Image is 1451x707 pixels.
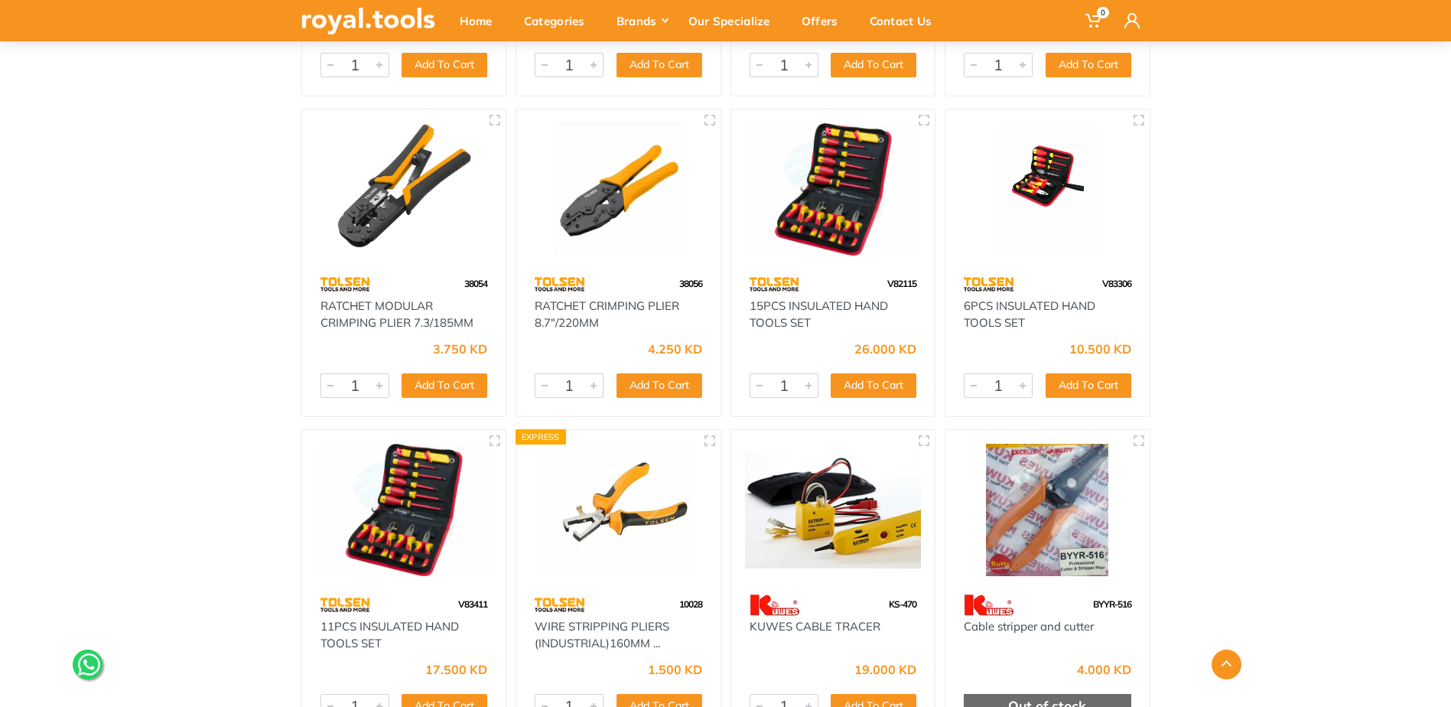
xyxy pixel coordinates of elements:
[1097,7,1109,18] span: 0
[679,598,702,610] span: 10028
[530,123,707,256] img: Royal Tools - RATCHET CRIMPING PLIER 8.7
[750,271,799,298] img: 64.webp
[964,619,1094,634] a: Cable stripper and cutter
[617,53,702,77] button: Add To Cart
[1093,598,1131,610] span: BYYR-516
[433,343,487,355] div: 3.750 KD
[513,5,606,37] div: Categories
[402,53,487,77] button: Add To Cart
[1046,373,1131,398] button: Add To Cart
[458,598,487,610] span: V83411
[320,591,370,618] img: 64.webp
[750,619,880,634] a: KUWES CABLE TRACER
[750,591,800,618] img: 65.webp
[535,619,669,651] a: WIRE STRIPPING PLIERS (INDUSTRIAL)160MM ...
[535,271,584,298] img: 64.webp
[889,598,916,610] span: KS-470
[606,5,678,37] div: Brands
[678,5,791,37] div: Our Specialize
[745,123,922,256] img: Royal Tools - 15PCS INSULATED HAND TOOLS SET
[750,298,888,331] a: 15PCS INSULATED HAND TOOLS SET
[959,444,1136,576] img: Royal Tools - Cable stripper and cutter
[1069,343,1131,355] div: 10.500 KD
[320,271,370,298] img: 64.webp
[964,298,1095,331] a: 6PCS INSULATED HAND TOOLS SET
[745,444,922,576] img: Royal Tools - KUWES CABLE TRACER
[320,298,473,331] a: RATCHET MODULAR CRIMPING PLIER 7.3/185MM
[831,53,916,77] button: Add To Cart
[964,271,1013,298] img: 64.webp
[464,278,487,289] span: 38054
[316,123,493,256] img: Royal Tools - RATCHET MODULAR CRIMPING PLIER 7.3/185MM
[959,123,1136,256] img: Royal Tools - 6PCS INSULATED HAND TOOLS SET
[679,278,702,289] span: 38056
[530,444,707,576] img: Royal Tools - WIRE STRIPPING PLIERS (INDUSTRIAL)160MM ,6
[449,5,513,37] div: Home
[316,444,493,576] img: Royal Tools - 11PCS INSULATED HAND TOOLS SET
[831,373,916,398] button: Add To Cart
[854,343,916,355] div: 26.000 KD
[648,343,702,355] div: 4.250 KD
[1102,278,1131,289] span: V83306
[791,5,859,37] div: Offers
[964,591,1014,618] img: 65.webp
[617,373,702,398] button: Add To Cart
[402,373,487,398] button: Add To Cart
[1046,53,1131,77] button: Add To Cart
[516,429,566,445] div: Express
[320,619,459,651] a: 11PCS INSULATED HAND TOOLS SET
[535,591,584,618] img: 64.webp
[301,8,435,34] img: royal.tools Logo
[859,5,953,37] div: Contact Us
[535,298,679,331] a: RATCHET CRIMPING PLIER 8.7"/220MM
[887,278,916,289] span: V82115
